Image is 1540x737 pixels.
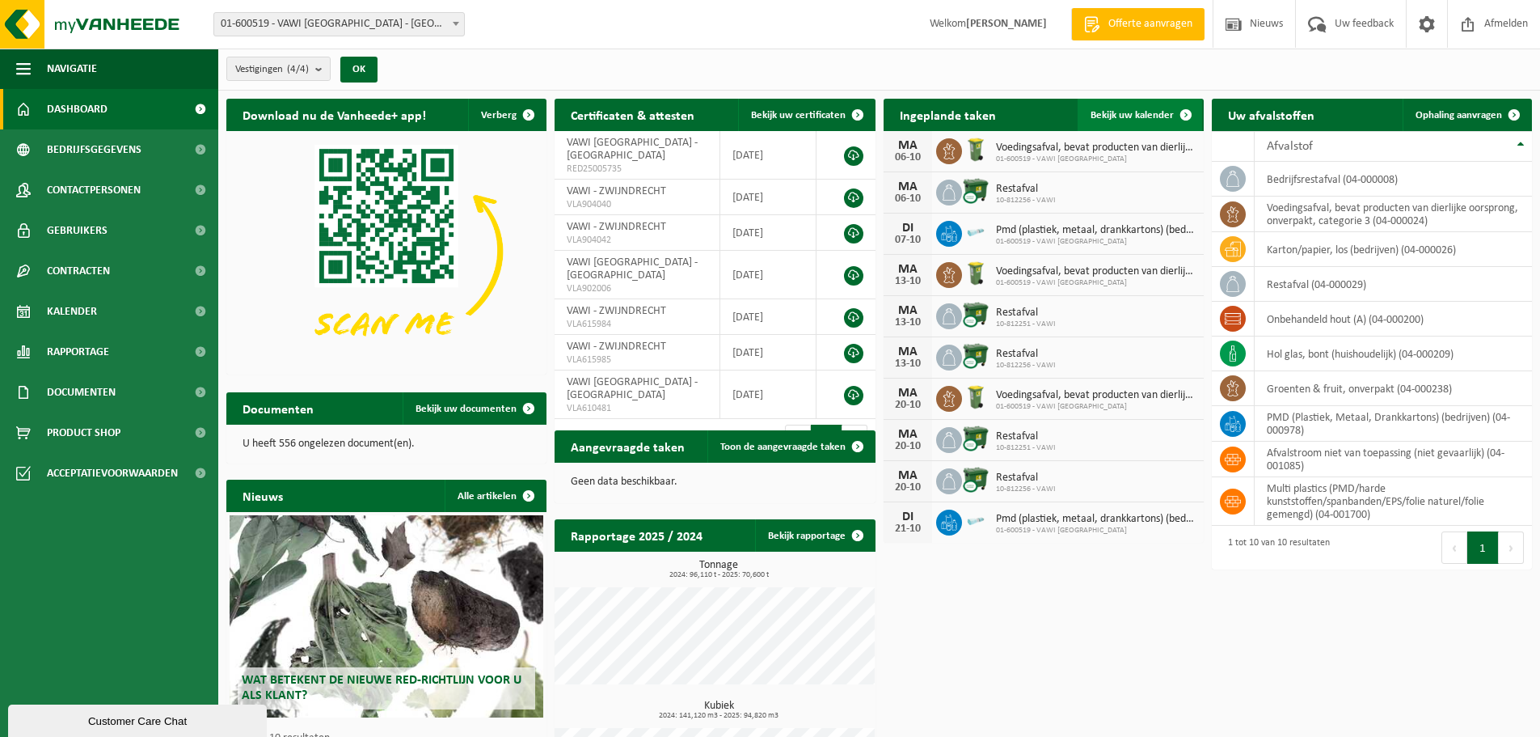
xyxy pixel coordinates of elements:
span: Bedrijfsgegevens [47,129,141,170]
span: VLA904042 [567,234,707,247]
span: 01-600519 - VAWI [GEOGRAPHIC_DATA] [996,237,1196,247]
span: Wat betekent de nieuwe RED-richtlijn voor u als klant? [242,674,521,702]
span: Bekijk uw kalender [1091,110,1174,121]
span: Contracten [47,251,110,291]
span: Voedingsafval, bevat producten van dierlijke oorsprong, onverpakt, categorie 3 [996,389,1196,402]
span: Pmd (plastiek, metaal, drankkartons) (bedrijven) [996,224,1196,237]
td: bedrijfsrestafval (04-000008) [1255,162,1532,197]
span: Dashboard [47,89,108,129]
div: 13-10 [892,358,924,370]
td: [DATE] [720,131,816,180]
td: [DATE] [720,251,816,299]
div: MA [892,428,924,441]
span: Restafval [996,430,1056,443]
span: VLA904040 [567,198,707,211]
div: DI [892,222,924,235]
span: Contactpersonen [47,170,141,210]
div: MA [892,139,924,152]
img: WB-1100-CU [962,177,989,205]
div: MA [892,263,924,276]
span: VAWI [GEOGRAPHIC_DATA] - [GEOGRAPHIC_DATA] [567,137,698,162]
span: Restafval [996,307,1056,320]
img: Download de VHEPlus App [226,131,546,371]
div: 06-10 [892,152,924,163]
span: Navigatie [47,49,97,89]
div: 20-10 [892,400,924,411]
span: Gebruikers [47,210,108,251]
img: WB-1100-CU [962,301,989,328]
button: Previous [1441,532,1467,564]
span: Verberg [481,110,517,121]
span: Vestigingen [235,57,309,82]
td: onbehandeld hout (A) (04-000200) [1255,302,1532,337]
a: Bekijk uw kalender [1078,99,1202,131]
span: VLA610481 [567,402,707,415]
span: Rapportage [47,332,109,372]
span: VAWI [GEOGRAPHIC_DATA] - [GEOGRAPHIC_DATA] [567,376,698,401]
span: Toon de aangevraagde taken [720,442,846,452]
td: PMD (Plastiek, Metaal, Drankkartons) (bedrijven) (04-000978) [1255,406,1532,442]
span: Bekijk uw documenten [416,404,517,414]
span: Bekijk uw certificaten [751,110,846,121]
span: 01-600519 - VAWI [GEOGRAPHIC_DATA] [996,155,1196,164]
div: MA [892,180,924,193]
img: WB-1100-CU [962,466,989,493]
span: VLA902006 [567,282,707,295]
span: VAWI - ZWIJNDRECHT [567,185,666,197]
span: Product Shop [47,413,120,453]
div: MA [892,469,924,482]
span: VLA615985 [567,354,707,366]
span: VLA615984 [567,318,707,331]
a: Offerte aanvragen [1071,8,1205,40]
strong: [PERSON_NAME] [966,18,1047,30]
span: 10-812251 - VAWI [996,443,1056,453]
h2: Nieuws [226,480,299,511]
span: VAWI - ZWIJNDRECHT [567,221,666,233]
td: [DATE] [720,371,816,419]
img: WB-1100-CU [962,425,989,452]
h2: Rapportage 2025 / 2024 [555,519,719,551]
a: Toon de aangevraagde taken [707,430,874,463]
div: MA [892,345,924,358]
div: 13-10 [892,317,924,328]
span: Kalender [47,291,97,332]
span: VAWI [GEOGRAPHIC_DATA] - [GEOGRAPHIC_DATA] [567,256,698,282]
img: WB-1100-CU [962,342,989,370]
a: Wat betekent de nieuwe RED-richtlijn voor u als klant? [230,515,543,718]
span: 10-812256 - VAWI [996,361,1056,371]
div: 1 tot 10 van 10 resultaten [1220,530,1330,565]
span: 2024: 96,110 t - 2025: 70,600 t [563,571,875,579]
div: 13-10 [892,276,924,287]
td: [DATE] [720,215,816,251]
span: 01-600519 - VAWI [GEOGRAPHIC_DATA] [996,526,1196,536]
a: Bekijk rapportage [755,519,874,552]
td: voedingsafval, bevat producten van dierlijke oorsprong, onverpakt, categorie 3 (04-000024) [1255,197,1532,232]
td: groenten & fruit, onverpakt (04-000238) [1255,371,1532,406]
div: 21-10 [892,523,924,535]
span: Voedingsafval, bevat producten van dierlijke oorsprong, onverpakt, categorie 3 [996,142,1196,155]
a: Alle artikelen [445,480,545,512]
a: Ophaling aanvragen [1403,99,1530,131]
span: Offerte aanvragen [1104,16,1196,32]
td: restafval (04-000029) [1255,267,1532,302]
h3: Kubiek [563,701,875,720]
h3: Tonnage [563,560,875,579]
span: Restafval [996,183,1056,196]
span: Voedingsafval, bevat producten van dierlijke oorsprong, onverpakt, categorie 3 [996,265,1196,278]
h2: Documenten [226,392,330,424]
iframe: chat widget [8,701,270,737]
span: 10-812256 - VAWI [996,196,1056,205]
p: Geen data beschikbaar. [571,477,859,488]
span: 01-600519 - VAWI NV - ANTWERPEN [213,12,465,36]
span: VAWI - ZWIJNDRECHT [567,341,666,353]
div: MA [892,387,924,400]
img: LP-SK-00060-HPE-11 [962,507,989,535]
button: OK [340,57,378,83]
div: 07-10 [892,235,924,246]
span: Ophaling aanvragen [1416,110,1502,121]
h2: Certificaten & attesten [555,99,711,130]
span: 01-600519 - VAWI [GEOGRAPHIC_DATA] [996,402,1196,412]
h2: Aangevraagde taken [555,430,701,462]
td: afvalstroom niet van toepassing (niet gevaarlijk) (04-001085) [1255,442,1532,477]
div: 20-10 [892,482,924,493]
